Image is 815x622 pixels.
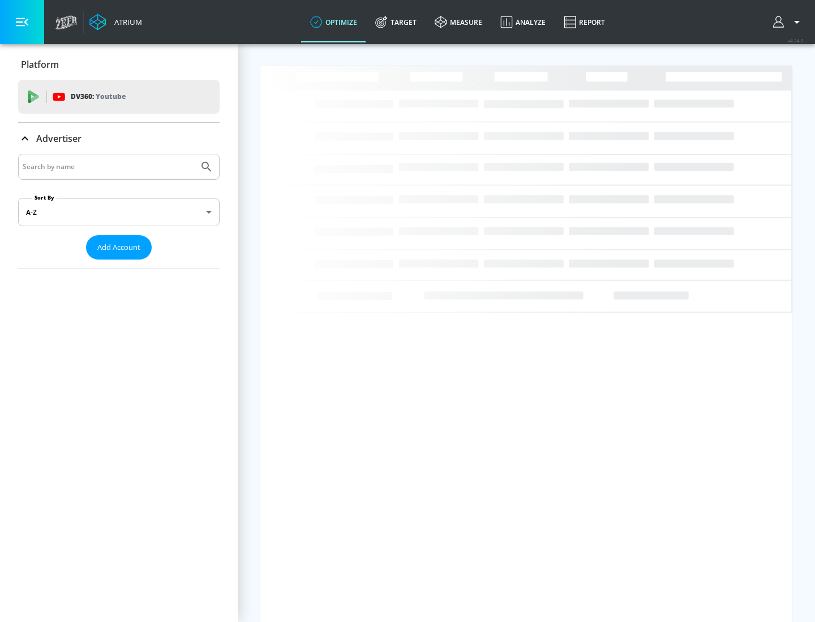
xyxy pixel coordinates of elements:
[426,2,491,42] a: measure
[86,235,152,260] button: Add Account
[18,49,220,80] div: Platform
[21,58,59,71] p: Platform
[555,2,614,42] a: Report
[89,14,142,31] a: Atrium
[97,241,140,254] span: Add Account
[366,2,426,42] a: Target
[18,154,220,269] div: Advertiser
[23,159,194,174] input: Search by name
[18,198,220,226] div: A-Z
[18,123,220,154] div: Advertiser
[32,194,57,201] label: Sort By
[36,132,81,145] p: Advertiser
[788,37,804,44] span: v 4.24.0
[18,260,220,269] nav: list of Advertiser
[18,80,220,114] div: DV360: Youtube
[71,90,126,103] p: DV360:
[301,2,366,42] a: optimize
[110,17,142,27] div: Atrium
[96,90,126,102] p: Youtube
[491,2,555,42] a: Analyze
